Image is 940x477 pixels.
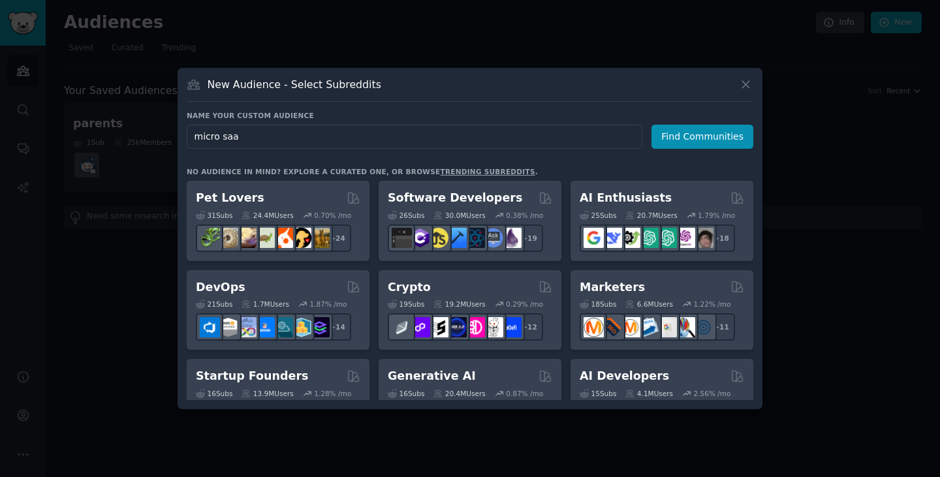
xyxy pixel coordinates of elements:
h2: AI Developers [580,368,669,384]
img: turtle [255,228,275,248]
button: Find Communities [651,125,753,149]
img: AItoolsCatalog [620,228,640,248]
div: 1.28 % /mo [314,389,351,398]
img: content_marketing [584,317,604,337]
img: learnjavascript [428,228,448,248]
div: 2.56 % /mo [694,389,731,398]
div: + 24 [324,224,351,252]
div: 20.7M Users [625,211,677,220]
h2: Software Developers [388,190,522,206]
img: software [392,228,412,248]
div: 20.4M Users [433,389,485,398]
h2: Startup Founders [196,368,308,384]
img: OnlineMarketing [693,317,713,337]
h2: DevOps [196,279,245,296]
img: iOSProgramming [446,228,467,248]
img: reactnative [465,228,485,248]
div: + 14 [324,313,351,341]
img: chatgpt_promptDesign [638,228,659,248]
img: MarketingResearch [675,317,695,337]
div: 31 Sub s [196,211,232,220]
img: azuredevops [200,317,220,337]
img: platformengineering [273,317,293,337]
img: elixir [501,228,522,248]
div: 1.87 % /mo [310,300,347,309]
img: OpenAIDev [675,228,695,248]
img: bigseo [602,317,622,337]
img: DeepSeek [602,228,622,248]
h2: Crypto [388,279,431,296]
img: leopardgeckos [236,228,257,248]
img: CryptoNews [483,317,503,337]
div: 30.0M Users [433,211,485,220]
div: + 11 [708,313,735,341]
div: 18 Sub s [580,300,616,309]
div: 0.29 % /mo [506,300,543,309]
div: 0.70 % /mo [314,211,351,220]
a: trending subreddits [440,168,535,176]
div: No audience in mind? Explore a curated one, or browse . [187,167,538,176]
div: + 12 [516,313,543,341]
input: Pick a short name, like "Digital Marketers" or "Movie-Goers" [187,125,642,149]
div: 15 Sub s [580,389,616,398]
div: 1.22 % /mo [694,300,731,309]
img: PetAdvice [291,228,311,248]
img: defiblockchain [465,317,485,337]
div: 0.87 % /mo [506,389,543,398]
h2: AI Enthusiasts [580,190,672,206]
div: + 19 [516,224,543,252]
img: googleads [657,317,677,337]
img: herpetology [200,228,220,248]
h3: New Audience - Select Subreddits [208,78,381,91]
div: 16 Sub s [196,389,232,398]
img: ballpython [218,228,238,248]
img: Docker_DevOps [236,317,257,337]
div: 0.38 % /mo [506,211,543,220]
img: 0xPolygon [410,317,430,337]
div: 4.1M Users [625,389,673,398]
div: 26 Sub s [388,211,424,220]
div: 24.4M Users [242,211,293,220]
img: aws_cdk [291,317,311,337]
h2: Marketers [580,279,645,296]
img: dogbreed [309,228,330,248]
h3: Name your custom audience [187,111,753,120]
img: Emailmarketing [638,317,659,337]
div: 1.7M Users [242,300,289,309]
img: ethfinance [392,317,412,337]
img: ArtificalIntelligence [693,228,713,248]
div: 19.2M Users [433,300,485,309]
div: 25 Sub s [580,211,616,220]
img: defi_ [501,317,522,337]
img: ethstaker [428,317,448,337]
img: csharp [410,228,430,248]
img: AskComputerScience [483,228,503,248]
img: cockatiel [273,228,293,248]
img: chatgpt_prompts_ [657,228,677,248]
div: 19 Sub s [388,300,424,309]
div: 6.6M Users [625,300,673,309]
img: GoogleGeminiAI [584,228,604,248]
h2: Generative AI [388,368,476,384]
div: 13.9M Users [242,389,293,398]
div: 21 Sub s [196,300,232,309]
img: AskMarketing [620,317,640,337]
img: DevOpsLinks [255,317,275,337]
div: 16 Sub s [388,389,424,398]
h2: Pet Lovers [196,190,264,206]
div: 1.79 % /mo [698,211,735,220]
img: AWS_Certified_Experts [218,317,238,337]
div: + 18 [708,224,735,252]
img: PlatformEngineers [309,317,330,337]
img: web3 [446,317,467,337]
